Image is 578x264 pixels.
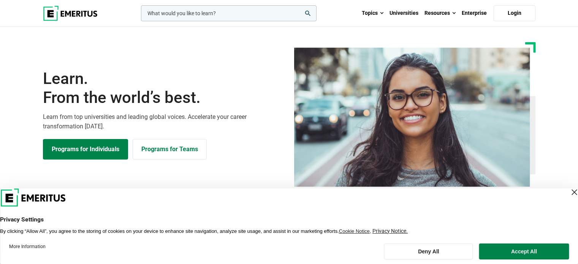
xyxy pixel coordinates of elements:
span: From the world’s best. [43,88,285,107]
p: Learn from top universities and leading global voices. Accelerate your career transformation [DATE]. [43,112,285,131]
img: Learn from the world's best [294,47,530,187]
a: Login [494,5,535,21]
a: Explore for Business [133,139,207,160]
input: woocommerce-product-search-field-0 [141,5,317,21]
h1: Learn. [43,69,285,107]
a: Explore Programs [43,139,128,160]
